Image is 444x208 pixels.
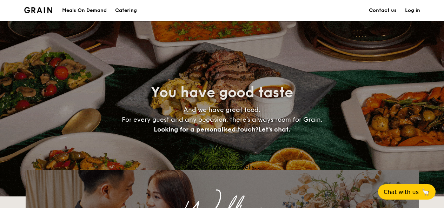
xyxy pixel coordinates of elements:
[258,126,290,133] span: Let's chat.
[24,7,53,13] img: Grain
[422,188,430,196] span: 🦙
[24,7,53,13] a: Logotype
[26,163,419,170] div: Loading menus magically...
[384,189,419,195] span: Chat with us
[378,184,436,200] button: Chat with us🦙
